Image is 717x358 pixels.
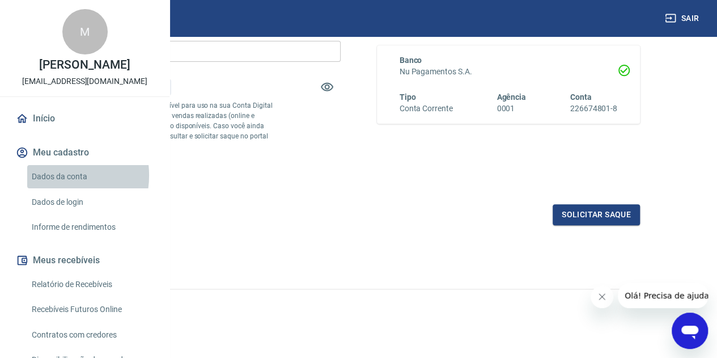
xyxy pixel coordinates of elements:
[77,100,274,151] p: *Corresponde ao saldo disponível para uso na sua Conta Digital Vindi. Incluindo os valores das ve...
[672,313,708,349] iframe: Botão para abrir a janela de mensagens
[663,8,703,29] button: Sair
[27,273,156,296] a: Relatório de Recebíveis
[14,140,156,165] button: Meu cadastro
[27,191,156,214] a: Dados de login
[400,66,618,78] h6: Nu Pagamentos S.A.
[27,323,156,347] a: Contratos com credores
[570,103,617,115] h6: 226674801-8
[400,56,422,65] span: Banco
[27,298,156,321] a: Recebíveis Futuros Online
[22,75,147,87] p: [EMAIL_ADDRESS][DOMAIN_NAME]
[553,204,640,225] button: Solicitar saque
[497,92,526,102] span: Agência
[14,106,156,131] a: Início
[591,285,613,308] iframe: Fechar mensagem
[400,92,416,102] span: Tipo
[39,59,130,71] p: [PERSON_NAME]
[400,103,453,115] h6: Conta Corrente
[570,92,592,102] span: Conta
[62,9,108,54] div: M
[14,248,156,273] button: Meus recebíveis
[618,283,708,308] iframe: Mensagem da empresa
[27,165,156,188] a: Dados da conta
[497,103,526,115] h6: 0001
[27,216,156,239] a: Informe de rendimentos
[7,8,95,17] span: Olá! Precisa de ajuda?
[27,298,690,310] p: 2025 ©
